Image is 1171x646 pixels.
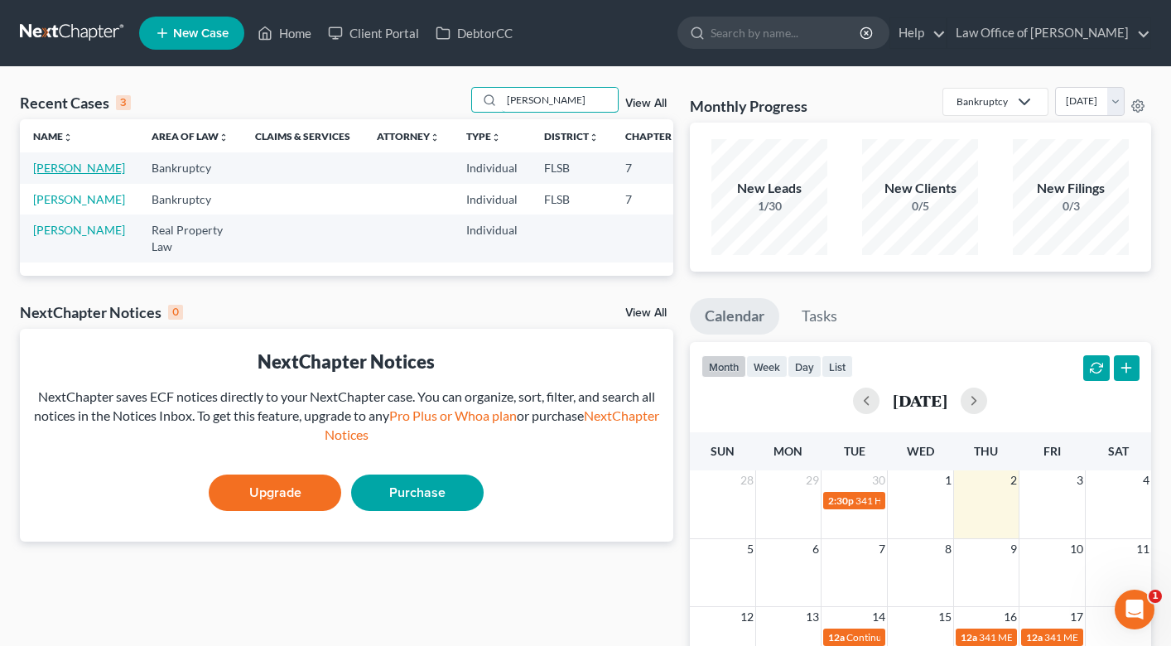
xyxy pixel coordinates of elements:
a: Client Portal [320,18,427,48]
a: [PERSON_NAME] [33,161,125,175]
a: Help [890,18,946,48]
div: 0/3 [1013,198,1129,215]
div: Recent Cases [20,93,131,113]
a: [PERSON_NAME] [33,192,125,206]
div: 0 [168,305,183,320]
div: NextChapter Notices [20,302,183,322]
span: 341 MEETING [1044,631,1108,644]
a: Calendar [690,298,779,335]
div: New Leads [711,179,827,198]
a: NextChapter Notices [325,407,659,442]
div: Bankruptcy [957,94,1008,108]
span: 29 [804,470,821,490]
span: Wed [907,444,934,458]
span: 7 [877,539,887,559]
span: Tue [844,444,865,458]
span: 9 [1009,539,1019,559]
th: Claims & Services [242,119,364,152]
td: Individual [453,184,531,215]
span: 12 [739,607,755,627]
a: Attorneyunfold_more [377,130,440,142]
span: 8 [943,539,953,559]
span: 12a [1026,631,1043,644]
td: Individual [453,215,531,262]
span: 4 [1141,470,1151,490]
td: Bankruptcy [138,184,242,215]
span: 12a [961,631,977,644]
div: NextChapter Notices [33,349,660,374]
span: Sun [711,444,735,458]
i: unfold_more [672,133,682,142]
a: Chapterunfold_more [625,130,682,142]
span: 17 [1068,607,1085,627]
a: View All [625,98,667,109]
span: 3 [1075,470,1085,490]
iframe: Intercom live chat [1115,590,1154,629]
a: Nameunfold_more [33,130,73,142]
span: 10 [1068,539,1085,559]
div: New Clients [862,179,978,198]
h2: [DATE] [893,392,947,409]
div: NextChapter saves ECF notices directly to your NextChapter case. You can organize, sort, filter, ... [33,388,660,445]
td: FLSB [531,152,612,183]
input: Search by name... [711,17,862,48]
span: 2:30p [828,494,854,507]
span: 15 [937,607,953,627]
span: 1 [943,470,953,490]
a: Law Office of [PERSON_NAME] [947,18,1150,48]
td: FLSB [531,184,612,215]
span: 341 MEETING [979,631,1043,644]
span: Sat [1108,444,1129,458]
span: 2 [1009,470,1019,490]
span: 16 [1002,607,1019,627]
a: Home [249,18,320,48]
h3: Monthly Progress [690,96,807,116]
i: unfold_more [589,133,599,142]
a: Pro Plus or Whoa plan [389,407,517,423]
a: Area of Lawunfold_more [152,130,229,142]
div: 1/30 [711,198,827,215]
span: 28 [739,470,755,490]
i: unfold_more [491,133,501,142]
input: Search by name... [502,88,618,112]
td: Bankruptcy [138,152,242,183]
span: 5 [745,539,755,559]
span: Continued hearing [846,631,928,644]
div: 3 [116,95,131,110]
a: Upgrade [209,475,341,511]
td: 7 [612,152,695,183]
div: 0/5 [862,198,978,215]
i: unfold_more [430,133,440,142]
span: New Case [173,27,229,40]
button: week [746,355,788,378]
span: 11 [1135,539,1151,559]
i: unfold_more [63,133,73,142]
a: [PERSON_NAME] [33,223,125,237]
button: day [788,355,822,378]
td: Real Property Law [138,215,242,262]
a: DebtorCC [427,18,521,48]
td: Individual [453,152,531,183]
a: Tasks [787,298,852,335]
a: Purchase [351,475,484,511]
button: month [701,355,746,378]
a: Districtunfold_more [544,130,599,142]
td: 7 [612,184,695,215]
button: list [822,355,853,378]
span: Mon [773,444,802,458]
span: 6 [811,539,821,559]
span: 30 [870,470,887,490]
span: 13 [804,607,821,627]
i: unfold_more [219,133,229,142]
div: New Filings [1013,179,1129,198]
span: 12a [828,631,845,644]
span: Thu [974,444,998,458]
span: 341 Hearing [855,494,909,507]
span: 14 [870,607,887,627]
a: View All [625,307,667,319]
span: Fri [1043,444,1061,458]
a: Typeunfold_more [466,130,501,142]
span: 1 [1149,590,1162,603]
